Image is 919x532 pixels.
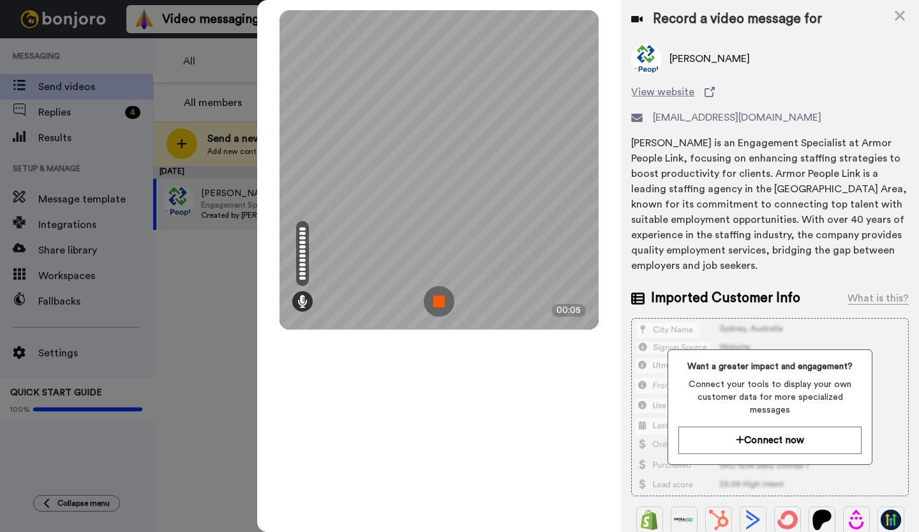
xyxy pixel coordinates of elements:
[639,510,660,530] img: Shopify
[846,510,867,530] img: Drip
[424,286,454,317] img: ic_record_stop.svg
[551,304,586,317] div: 00:05
[678,378,861,416] span: Connect your tools to display your own customer data for more specialized messages
[674,510,694,530] img: Ontraport
[631,84,694,100] span: View website
[777,510,798,530] img: ConvertKit
[631,135,909,273] div: [PERSON_NAME] is an Engagement Specialist at Armor People Link, focusing on enhancing staffing st...
[812,510,832,530] img: Patreon
[848,291,909,306] div: What is this?
[651,289,800,308] span: Imported Customer Info
[743,510,763,530] img: ActiveCampaign
[678,427,861,454] button: Connect now
[653,110,821,125] span: [EMAIL_ADDRESS][DOMAIN_NAME]
[631,84,909,100] a: View website
[708,510,729,530] img: Hubspot
[881,510,901,530] img: GoHighLevel
[678,360,861,373] span: Want a greater impact and engagement?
